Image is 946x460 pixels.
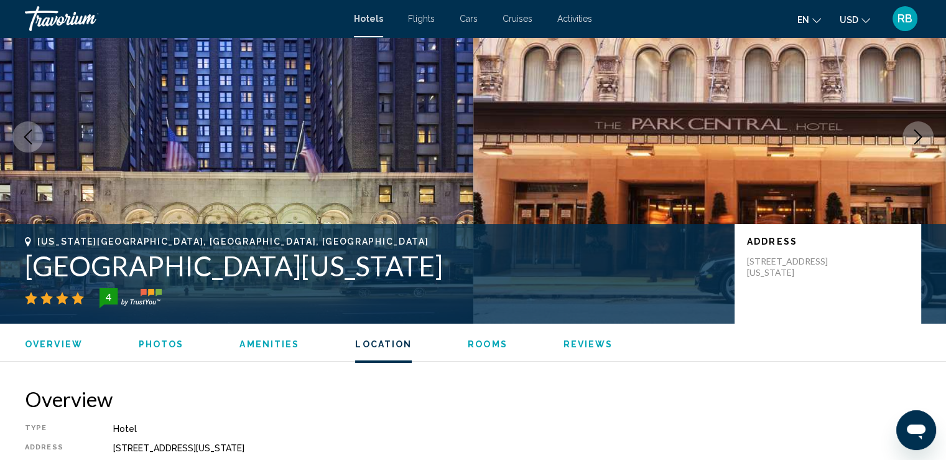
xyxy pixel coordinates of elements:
span: Rooms [468,339,508,349]
span: Photos [139,339,184,349]
button: Change language [797,11,821,29]
p: Address [747,237,909,246]
span: [US_STATE][GEOGRAPHIC_DATA], [GEOGRAPHIC_DATA], [GEOGRAPHIC_DATA] [37,237,429,246]
button: Location [355,339,412,350]
h2: Overview [25,387,921,411]
div: Hotel [113,424,921,434]
p: [STREET_ADDRESS][US_STATE] [747,256,846,278]
button: Rooms [468,339,508,350]
button: Previous image [12,121,44,153]
span: USD [840,15,858,25]
div: Type [25,424,82,434]
a: Cars [460,14,478,24]
button: Next image [902,121,934,153]
span: Amenities [239,339,299,349]
iframe: Button to launch messaging window [896,410,936,450]
img: trustyou-badge-hor.svg [100,288,162,308]
span: Overview [25,339,83,349]
div: [STREET_ADDRESS][US_STATE] [113,443,921,453]
button: User Menu [889,6,921,32]
span: en [797,15,809,25]
button: Photos [139,339,184,350]
div: 4 [96,289,121,304]
a: Flights [408,14,435,24]
a: Cruises [503,14,532,24]
span: Location [355,339,412,349]
button: Reviews [563,339,613,350]
a: Travorium [25,6,341,31]
span: RB [897,12,912,25]
span: Reviews [563,339,613,349]
h1: [GEOGRAPHIC_DATA][US_STATE] [25,250,722,282]
button: Change currency [840,11,870,29]
div: Address [25,443,82,453]
a: Activities [557,14,592,24]
button: Overview [25,339,83,350]
a: Hotels [354,14,383,24]
button: Amenities [239,339,299,350]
